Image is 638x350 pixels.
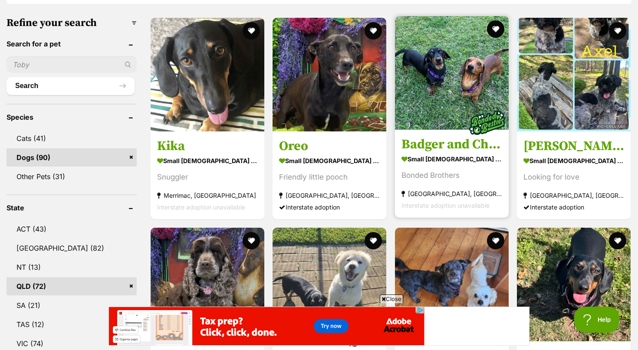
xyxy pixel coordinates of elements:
[7,239,137,257] a: [GEOGRAPHIC_DATA] (82)
[7,167,137,186] a: Other Pets (31)
[517,131,631,219] a: [PERSON_NAME] small [DEMOGRAPHIC_DATA] Dog Looking for love [GEOGRAPHIC_DATA], [GEOGRAPHIC_DATA] ...
[151,18,264,131] img: Kika - Dachshund Dog
[273,131,386,219] a: Oreo small [DEMOGRAPHIC_DATA] Dog Friendly little pooch [GEOGRAPHIC_DATA], [GEOGRAPHIC_DATA] Inte...
[487,232,504,249] button: favourite
[401,202,490,209] span: Interstate adoption unavailable
[523,201,624,213] div: Interstate adoption
[157,154,258,167] strong: small [DEMOGRAPHIC_DATA] Dog
[279,138,380,154] h3: Oreo
[401,170,502,181] div: Bonded Brothers
[7,315,137,334] a: TAS (12)
[465,101,509,144] img: bonded besties
[7,77,135,95] button: Search
[523,190,624,201] strong: [GEOGRAPHIC_DATA], [GEOGRAPHIC_DATA]
[7,220,137,238] a: ACT (43)
[574,307,621,333] iframe: Help Scout Beacon - Open
[243,22,260,39] button: favourite
[7,56,137,73] input: Toby
[151,228,264,341] img: Carla - Cocker Spaniel Dog
[157,203,245,211] span: Interstate adoption unavailable
[109,307,529,346] iframe: Advertisement
[279,154,380,167] strong: small [DEMOGRAPHIC_DATA] Dog
[7,17,137,29] h3: Refine your search
[401,153,502,165] strong: small [DEMOGRAPHIC_DATA] Dog
[157,138,258,154] h3: Kika
[7,113,137,121] header: Species
[7,258,137,276] a: NT (13)
[609,232,626,249] button: favourite
[273,18,386,131] img: Oreo - Fox Terrier (Smooth) Dog
[273,228,386,341] img: Ghost & Zeke - 9&7 YO Spitz & Dachshund - Japanese Spitz x Dachshund Dog
[7,296,137,314] a: SA (21)
[395,130,509,218] a: Badger and Chance small [DEMOGRAPHIC_DATA] Dog Bonded Brothers [GEOGRAPHIC_DATA], [GEOGRAPHIC_DAT...
[7,204,137,212] header: State
[7,40,137,48] header: Search for a pet
[401,188,502,200] strong: [GEOGRAPHIC_DATA], [GEOGRAPHIC_DATA]
[7,148,137,167] a: Dogs (90)
[517,228,631,341] img: Grace - Dachshund Dog
[380,294,403,303] span: Close
[395,16,509,130] img: Badger and Chance - Dachshund (Miniature Smooth Haired) Dog
[157,171,258,183] div: Snuggler
[487,20,504,38] button: favourite
[523,171,624,183] div: Looking for love
[243,232,260,249] button: favourite
[365,22,382,39] button: favourite
[523,154,624,167] strong: small [DEMOGRAPHIC_DATA] Dog
[7,129,137,147] a: Cats (41)
[157,190,258,201] strong: Merrimac, [GEOGRAPHIC_DATA]
[523,138,624,154] h3: [PERSON_NAME]
[151,131,264,219] a: Kika small [DEMOGRAPHIC_DATA] Dog Snuggler Merrimac, [GEOGRAPHIC_DATA] Interstate adoption unavai...
[609,22,626,39] button: favourite
[279,171,380,183] div: Friendly little pooch
[365,232,382,249] button: favourite
[395,228,509,341] img: Cinder and AJ - Maltese x Shih Tzu Dog
[7,277,137,295] a: QLD (72)
[401,136,502,153] h3: Badger and Chance
[279,190,380,201] strong: [GEOGRAPHIC_DATA], [GEOGRAPHIC_DATA]
[517,18,631,131] img: Axel - Shih Tzu Dog
[279,201,380,213] div: Interstate adoption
